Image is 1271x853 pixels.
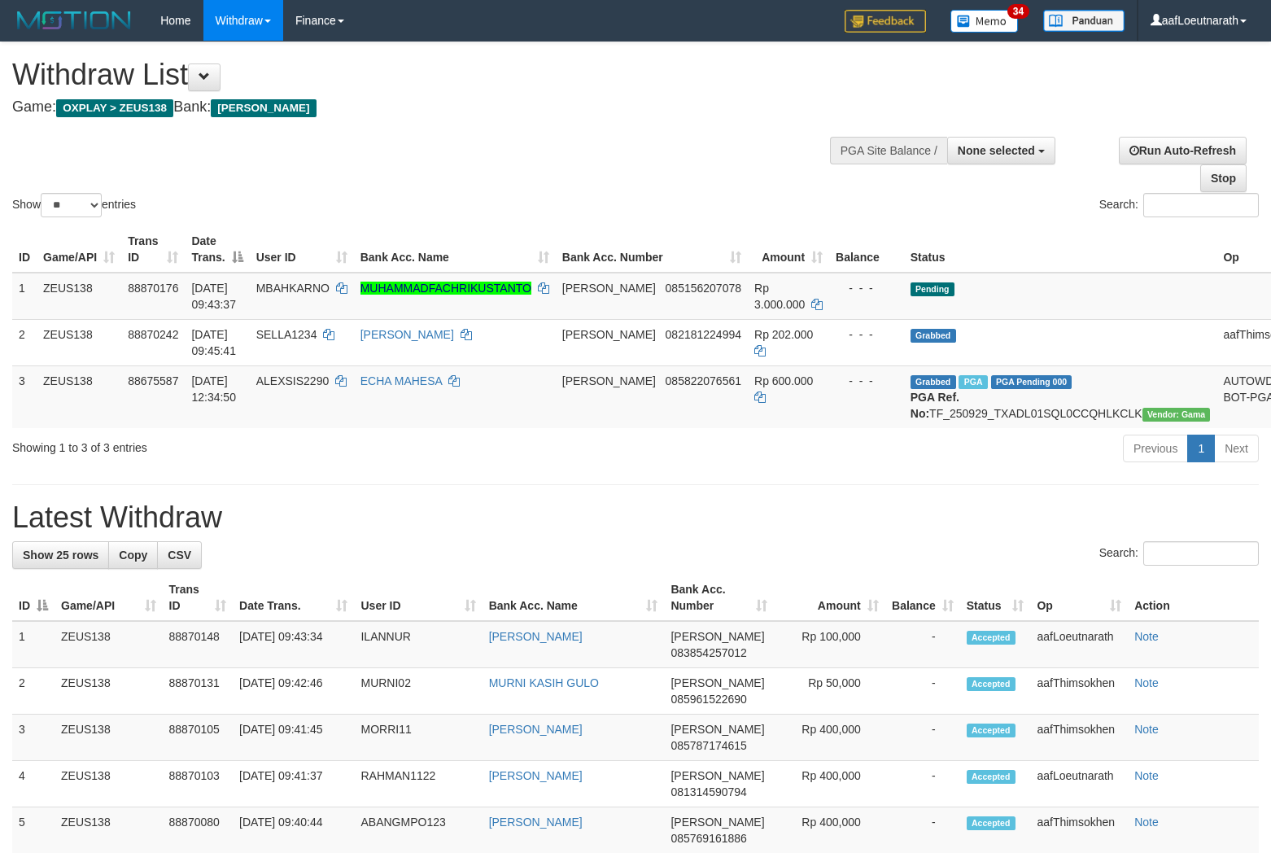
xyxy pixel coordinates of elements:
[12,273,37,320] td: 1
[12,761,55,807] td: 4
[754,328,813,341] span: Rp 202.000
[911,329,956,343] span: Grabbed
[967,677,1015,691] span: Accepted
[1187,435,1215,462] a: 1
[774,668,885,715] td: Rp 50,000
[774,761,885,807] td: Rp 400,000
[233,575,354,621] th: Date Trans.: activate to sort column ascending
[670,646,746,659] span: Copy 083854257012 to clipboard
[670,832,746,845] span: Copy 085769161886 to clipboard
[911,375,956,389] span: Grabbed
[967,816,1015,830] span: Accepted
[12,193,136,217] label: Show entries
[163,761,234,807] td: 88870103
[666,374,741,387] span: Copy 085822076561 to clipboard
[670,739,746,752] span: Copy 085787174615 to clipboard
[836,280,898,296] div: - - -
[191,328,236,357] span: [DATE] 09:45:41
[56,99,173,117] span: OXPLAY > ZEUS138
[960,575,1031,621] th: Status: activate to sort column ascending
[12,226,37,273] th: ID
[845,10,926,33] img: Feedback.jpg
[233,715,354,761] td: [DATE] 09:41:45
[489,769,583,782] a: [PERSON_NAME]
[666,328,741,341] span: Copy 082181224994 to clipboard
[670,676,764,689] span: [PERSON_NAME]
[670,769,764,782] span: [PERSON_NAME]
[1128,575,1259,621] th: Action
[664,575,774,621] th: Bank Acc. Number: activate to sort column ascending
[12,541,109,569] a: Show 25 rows
[670,816,764,829] span: [PERSON_NAME]
[1134,816,1159,829] a: Note
[211,99,316,117] span: [PERSON_NAME]
[128,328,178,341] span: 88870242
[12,621,55,668] td: 1
[1214,435,1259,462] a: Next
[991,375,1072,389] span: PGA Pending
[836,373,898,389] div: - - -
[354,715,482,761] td: MORRI11
[37,226,121,273] th: Game/API: activate to sort column ascending
[885,575,960,621] th: Balance: activate to sort column ascending
[1134,769,1159,782] a: Note
[950,10,1019,33] img: Button%20Memo.svg
[1119,137,1247,164] a: Run Auto-Refresh
[1030,715,1128,761] td: aafThimsokhen
[12,365,37,428] td: 3
[163,668,234,715] td: 88870131
[483,575,665,621] th: Bank Acc. Name: activate to sort column ascending
[967,770,1015,784] span: Accepted
[12,715,55,761] td: 3
[12,319,37,365] td: 2
[1143,541,1259,566] input: Search:
[1134,630,1159,643] a: Note
[489,723,583,736] a: [PERSON_NAME]
[360,328,454,341] a: [PERSON_NAME]
[128,374,178,387] span: 88675587
[904,226,1217,273] th: Status
[37,365,121,428] td: ZEUS138
[12,668,55,715] td: 2
[670,630,764,643] span: [PERSON_NAME]
[354,575,482,621] th: User ID: activate to sort column ascending
[562,282,656,295] span: [PERSON_NAME]
[1007,4,1029,19] span: 34
[12,59,831,91] h1: Withdraw List
[489,816,583,829] a: [PERSON_NAME]
[670,693,746,706] span: Copy 085961522690 to clipboard
[774,575,885,621] th: Amount: activate to sort column ascending
[959,375,987,389] span: Marked by aafpengsreynich
[108,541,158,569] a: Copy
[163,575,234,621] th: Trans ID: activate to sort column ascending
[911,391,959,420] b: PGA Ref. No:
[911,282,954,296] span: Pending
[1043,10,1125,32] img: panduan.png
[1200,164,1247,192] a: Stop
[904,365,1217,428] td: TF_250929_TXADL01SQL0CCQHLKCLK
[1030,668,1128,715] td: aafThimsokhen
[754,374,813,387] span: Rp 600.000
[489,676,599,689] a: MURNI KASIH GULO
[12,99,831,116] h4: Game: Bank:
[360,282,531,295] a: MUHAMMADFACHRIKUSTANTO
[55,621,163,668] td: ZEUS138
[1030,575,1128,621] th: Op: activate to sort column ascending
[885,715,960,761] td: -
[354,668,482,715] td: MURNI02
[55,761,163,807] td: ZEUS138
[1099,541,1259,566] label: Search:
[1030,761,1128,807] td: aafLoeutnarath
[489,630,583,643] a: [PERSON_NAME]
[967,631,1015,645] span: Accepted
[562,328,656,341] span: [PERSON_NAME]
[233,761,354,807] td: [DATE] 09:41:37
[185,226,249,273] th: Date Trans.: activate to sort column descending
[958,144,1035,157] span: None selected
[666,282,741,295] span: Copy 085156207078 to clipboard
[354,621,482,668] td: ILANNUR
[829,226,904,273] th: Balance
[670,785,746,798] span: Copy 081314590794 to clipboard
[774,621,885,668] td: Rp 100,000
[360,374,442,387] a: ECHA MAHESA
